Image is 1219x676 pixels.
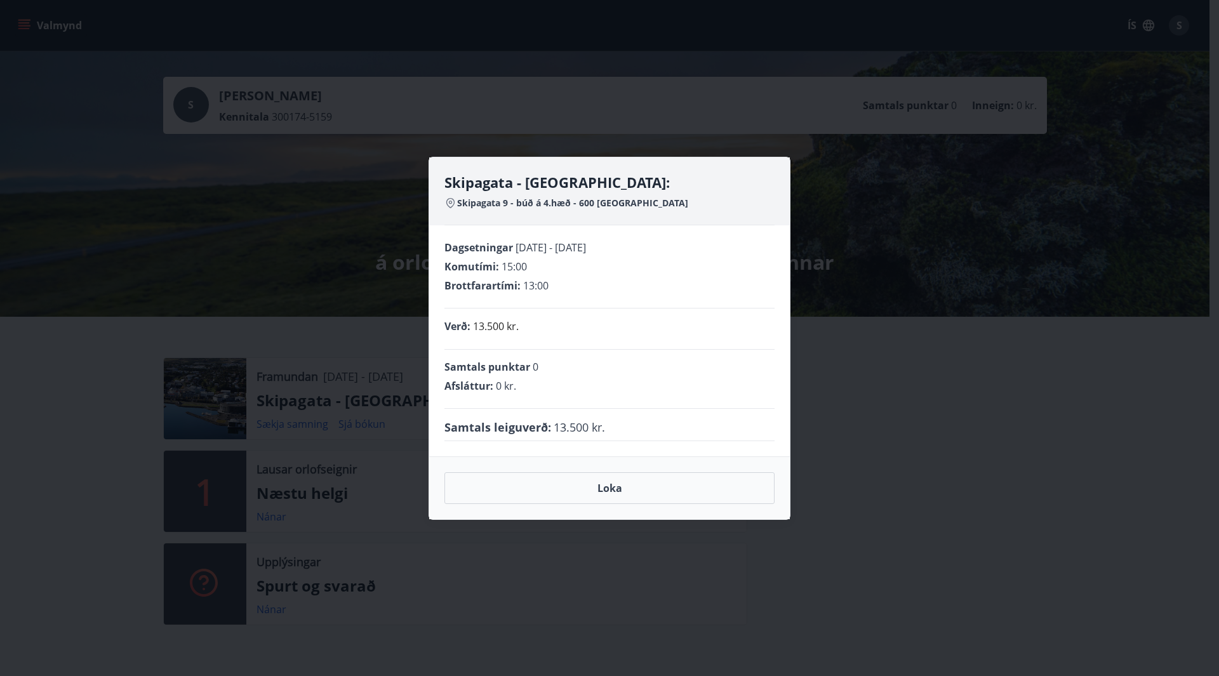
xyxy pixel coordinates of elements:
[444,241,513,255] span: Dagsetningar
[502,260,527,274] span: 15:00
[444,279,521,293] span: Brottfarartími :
[473,319,519,334] p: 13.500 kr.
[457,197,688,209] span: Skipagata 9 - búð á 4.hæð - 600 [GEOGRAPHIC_DATA]
[444,260,499,274] span: Komutími :
[444,472,775,504] button: Loka
[523,279,549,293] span: 13:00
[444,173,775,192] h4: Skipagata - [GEOGRAPHIC_DATA]:
[444,419,551,435] span: Samtals leiguverð :
[444,360,530,374] span: Samtals punktar
[516,241,586,255] span: [DATE] - [DATE]
[444,319,470,333] span: Verð :
[444,379,493,393] span: Afsláttur :
[496,379,516,393] span: 0 kr.
[533,360,538,374] span: 0
[554,419,605,435] span: 13.500 kr.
